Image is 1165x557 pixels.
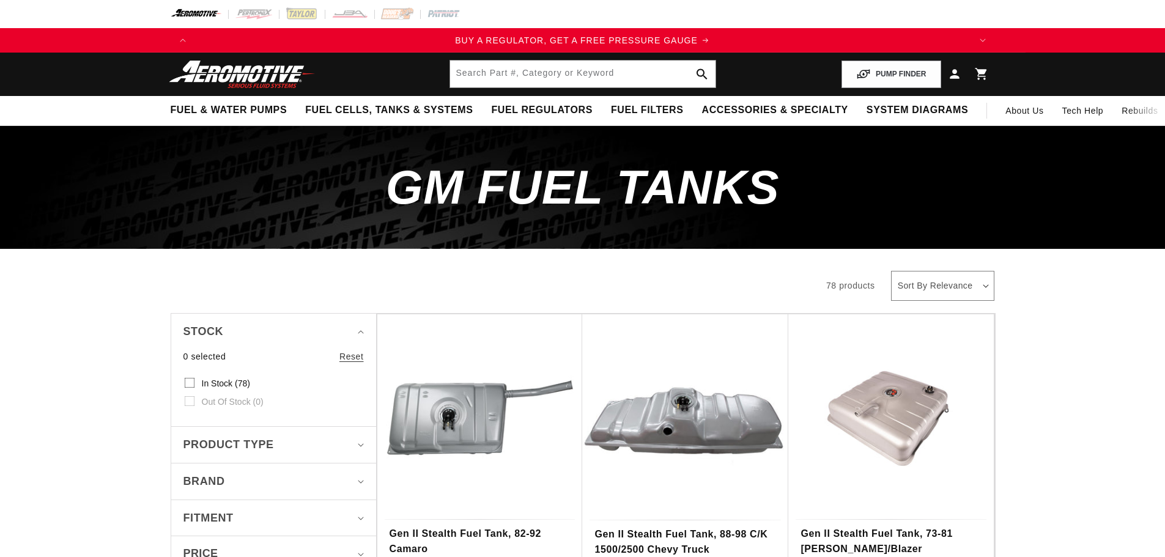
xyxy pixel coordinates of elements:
span: System Diagrams [867,104,968,117]
img: Aeromotive [166,60,319,89]
button: Translation missing: en.sections.announcements.next_announcement [971,28,995,53]
a: About Us [996,96,1052,125]
summary: Fitment (0 selected) [183,500,364,536]
span: GM Fuel Tanks [386,160,779,214]
span: Product type [183,436,274,454]
summary: Tech Help [1053,96,1113,125]
span: Fuel Regulators [491,104,592,117]
span: Fitment [183,509,234,527]
span: Rebuilds [1122,104,1158,117]
button: PUMP FINDER [841,61,941,88]
div: Announcement [195,34,971,47]
summary: Fuel & Water Pumps [161,96,297,125]
a: Gen II Stealth Fuel Tank, 73-81 [PERSON_NAME]/Blazer [801,526,982,557]
summary: Stock (0 selected) [183,314,364,350]
span: About Us [1005,106,1043,116]
a: Gen II Stealth Fuel Tank, 82-92 Camaro [390,526,571,557]
summary: Fuel Regulators [482,96,601,125]
span: BUY A REGULATOR, GET A FREE PRESSURE GAUGE [455,35,698,45]
summary: Fuel Cells, Tanks & Systems [296,96,482,125]
span: Brand [183,473,225,490]
span: In stock (78) [202,378,250,389]
summary: Accessories & Specialty [693,96,857,125]
span: Fuel Cells, Tanks & Systems [305,104,473,117]
summary: Fuel Filters [602,96,693,125]
div: 1 of 4 [195,34,971,47]
span: Fuel Filters [611,104,684,117]
a: BUY A REGULATOR, GET A FREE PRESSURE GAUGE [195,34,971,47]
input: Search by Part Number, Category or Keyword [450,61,716,87]
span: Accessories & Specialty [702,104,848,117]
summary: Brand (0 selected) [183,463,364,500]
span: 78 products [826,281,875,290]
span: Fuel & Water Pumps [171,104,287,117]
button: Translation missing: en.sections.announcements.previous_announcement [171,28,195,53]
span: 0 selected [183,350,226,363]
button: search button [689,61,716,87]
summary: System Diagrams [857,96,977,125]
span: Tech Help [1062,104,1104,117]
span: Stock [183,323,224,341]
a: Reset [339,350,364,363]
span: Out of stock (0) [202,396,264,407]
slideshow-component: Translation missing: en.sections.announcements.announcement_bar [140,28,1026,53]
summary: Product type (0 selected) [183,427,364,463]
